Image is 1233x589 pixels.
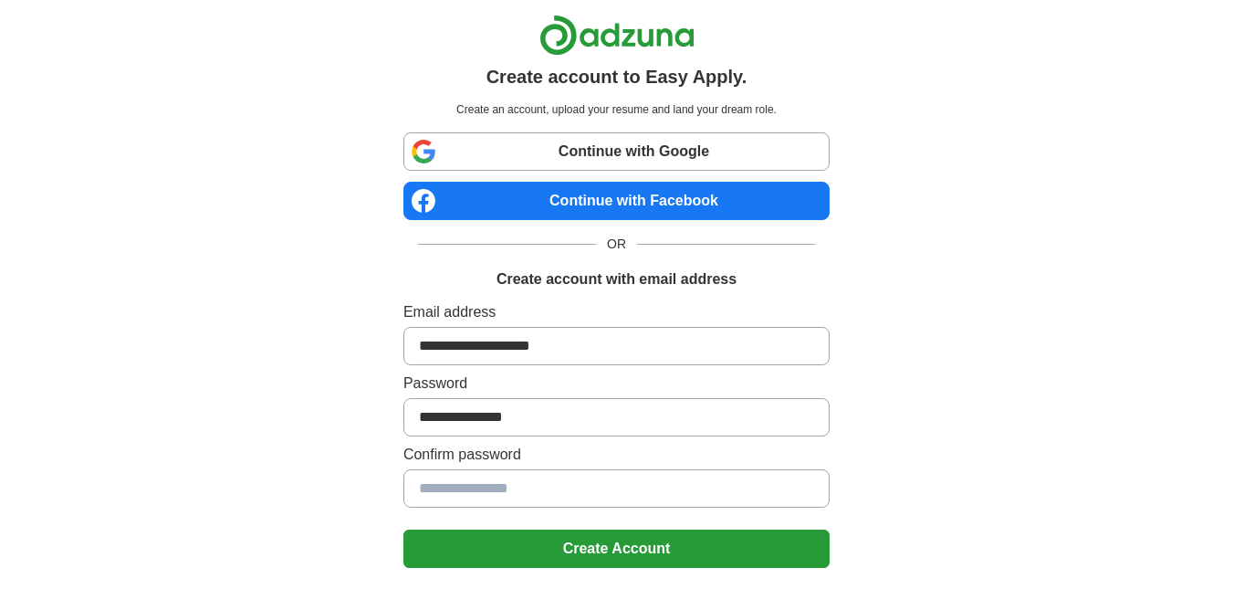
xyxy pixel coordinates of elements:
label: Confirm password [403,444,830,466]
img: Adzuna logo [539,15,695,56]
h1: Create account with email address [496,268,737,290]
span: OR [596,235,637,254]
h1: Create account to Easy Apply. [486,63,747,90]
label: Password [403,373,830,394]
button: Create Account [403,530,830,568]
label: Email address [403,301,830,323]
a: Continue with Facebook [403,182,830,220]
a: Continue with Google [403,132,830,171]
p: Create an account, upload your resume and land your dream role. [407,101,826,118]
